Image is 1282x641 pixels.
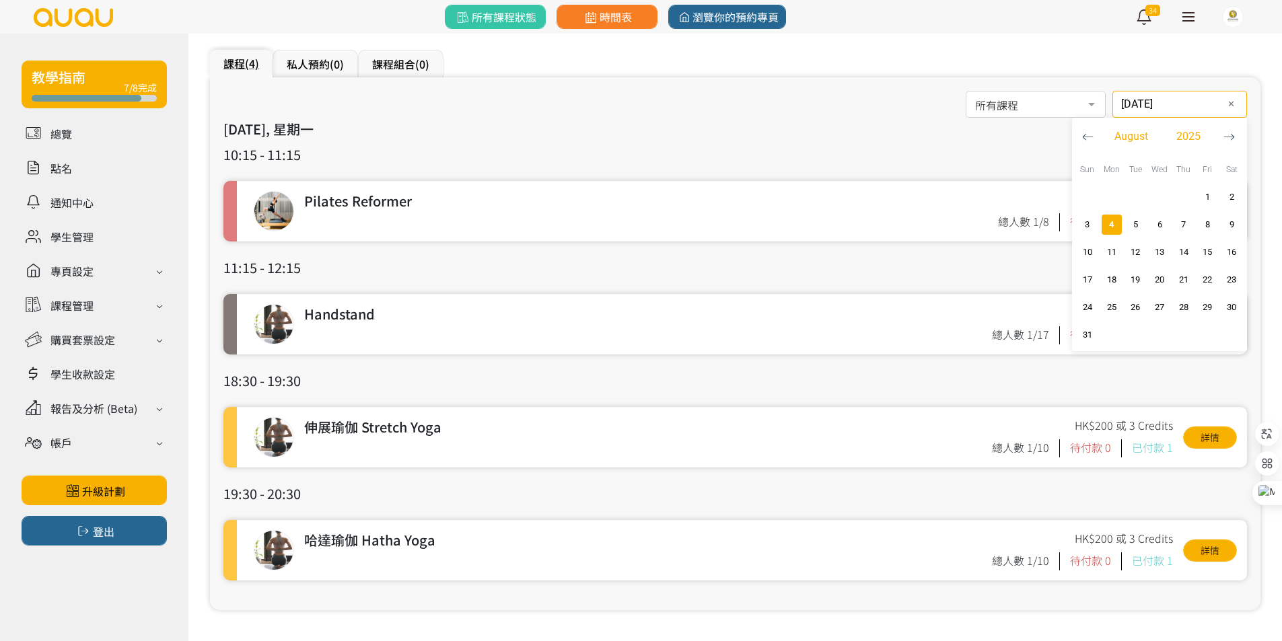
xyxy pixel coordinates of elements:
button: 6 [1147,211,1172,238]
button: 22 [1196,266,1220,293]
span: ✕ [1227,98,1235,111]
span: 3 [1079,218,1096,231]
div: 待付款 0 [1070,213,1122,231]
button: 19 [1123,266,1147,293]
span: 24 [1079,301,1096,314]
span: 1 [1200,190,1216,204]
div: Wed [1147,155,1172,183]
button: 13 [1147,238,1172,266]
span: 10 [1079,246,1096,259]
button: 16 [1219,238,1244,266]
div: Fri [1196,155,1220,183]
button: 24 [1075,293,1100,321]
button: 5 [1123,211,1147,238]
span: 11 [1104,246,1120,259]
span: 21 [1176,273,1192,287]
div: 帳戶 [50,435,72,451]
button: 1 [1196,183,1220,211]
span: 18 [1104,273,1120,287]
div: 報告及分析 (Beta) [50,400,137,416]
button: 27 [1147,293,1172,321]
span: August [1114,128,1148,145]
button: 29 [1196,293,1220,321]
span: 所有課程狀態 [454,9,536,25]
span: 17 [1079,273,1096,287]
div: Tue [1123,155,1147,183]
span: 13 [1151,246,1168,259]
a: 詳情 [1183,539,1237,562]
div: Thu [1172,155,1196,183]
span: (0) [330,56,344,72]
span: 4 [1104,218,1120,231]
a: 私人預約(0) [287,56,344,72]
a: 時間表 [557,5,657,29]
span: 15 [1200,246,1216,259]
button: 2025 [1160,126,1217,147]
div: 已付款 1 [1132,439,1173,457]
span: 25 [1104,301,1120,314]
span: 時間表 [582,9,631,25]
button: 20 [1147,266,1172,293]
span: 28 [1176,301,1192,314]
span: 23 [1223,273,1240,287]
div: 待付款 0 [1070,552,1122,570]
div: 哈達瑜伽 Hatha Yoga [304,530,989,552]
span: (0) [415,56,429,72]
span: 29 [1200,301,1216,314]
span: 2025 [1176,128,1201,145]
button: 9 [1219,211,1244,238]
span: 30 [1223,301,1240,314]
button: 8 [1196,211,1220,238]
div: HK$200 或 3 Credits [1075,417,1173,439]
span: (4) [245,55,259,71]
a: 課程(4) [223,55,259,71]
h3: [DATE], 星期一 [223,119,1247,139]
h3: 19:30 - 20:30 [223,484,1247,504]
span: 31 [1079,328,1096,342]
button: 23 [1219,266,1244,293]
h3: 11:15 - 12:15 [223,258,1247,278]
button: August [1102,126,1160,147]
button: 登出 [22,516,167,545]
div: 總人數 1/10 [992,552,1060,570]
span: 20 [1151,273,1168,287]
span: 14 [1176,246,1192,259]
div: Handstand [304,304,989,326]
div: 待付款 0 [1070,326,1122,344]
button: 3 [1075,211,1100,238]
div: 已付款 1 [1132,552,1173,570]
a: 升級計劃 [22,476,167,505]
button: 10 [1075,238,1100,266]
button: 17 [1075,266,1100,293]
span: 瀏覽你的預約專頁 [676,9,779,25]
div: 購買套票設定 [50,332,115,348]
span: 16 [1223,246,1240,259]
button: 30 [1219,293,1244,321]
div: 伸展瑜伽 Stretch Yoga [304,417,989,439]
div: 總人數 1/8 [998,213,1060,231]
span: 8 [1200,218,1216,231]
button: 4 [1100,211,1124,238]
button: 31 [1075,321,1100,348]
div: 總人數 1/17 [992,326,1060,344]
a: 課程組合(0) [372,56,429,72]
button: 21 [1172,266,1196,293]
button: ✕ [1223,96,1239,112]
button: 18 [1100,266,1124,293]
a: 詳情 [1183,426,1237,449]
span: 34 [1145,5,1160,16]
button: 11 [1100,238,1124,266]
button: 7 [1172,211,1196,238]
span: 7 [1176,218,1192,231]
div: 課程管理 [50,297,94,313]
div: 專頁設定 [50,263,94,279]
div: Sat [1219,155,1244,183]
a: 所有課程狀態 [445,5,546,29]
span: 2 [1223,190,1240,204]
span: 5 [1127,218,1143,231]
span: 6 [1151,218,1168,231]
span: 9 [1223,218,1240,231]
input: 日期 [1112,91,1247,118]
h3: 18:30 - 19:30 [223,371,1247,391]
button: 15 [1196,238,1220,266]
